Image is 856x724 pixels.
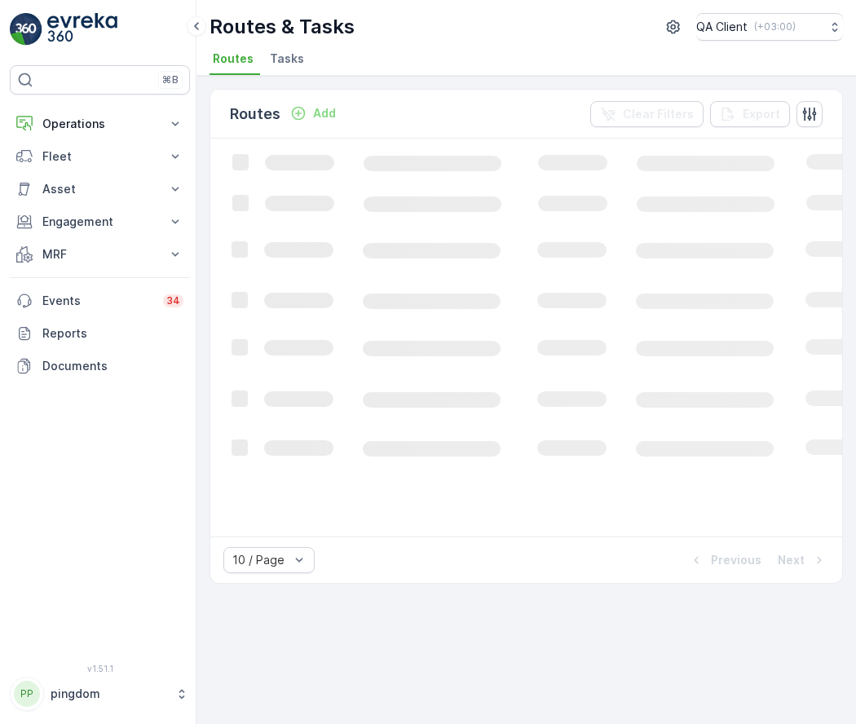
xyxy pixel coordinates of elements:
button: Next [776,550,829,570]
button: Add [284,104,342,123]
p: Routes & Tasks [210,14,355,40]
p: ⌘B [162,73,179,86]
button: QA Client(+03:00) [696,13,843,41]
button: Fleet [10,140,190,173]
p: 34 [166,294,180,307]
a: Documents [10,350,190,382]
button: MRF [10,238,190,271]
button: Clear Filters [590,101,704,127]
span: Routes [213,51,254,67]
img: logo [10,13,42,46]
button: Operations [10,108,190,140]
button: Export [710,101,790,127]
img: logo_light-DOdMpM7g.png [47,13,117,46]
p: Fleet [42,148,157,165]
button: PPpingdom [10,677,190,711]
p: Engagement [42,214,157,230]
p: Clear Filters [623,106,694,122]
p: Events [42,293,153,309]
div: PP [14,681,40,707]
p: Documents [42,358,183,374]
button: Previous [686,550,763,570]
span: v 1.51.1 [10,664,190,673]
p: Routes [230,103,280,126]
p: Export [743,106,780,122]
span: Tasks [270,51,304,67]
p: Asset [42,181,157,197]
a: Events34 [10,285,190,317]
p: QA Client [696,19,748,35]
button: Asset [10,173,190,205]
a: Reports [10,317,190,350]
button: Engagement [10,205,190,238]
p: MRF [42,246,157,263]
p: ( +03:00 ) [754,20,796,33]
p: Previous [711,552,761,568]
p: pingdom [51,686,167,702]
p: Next [778,552,805,568]
p: Reports [42,325,183,342]
p: Add [313,105,336,121]
p: Operations [42,116,157,132]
